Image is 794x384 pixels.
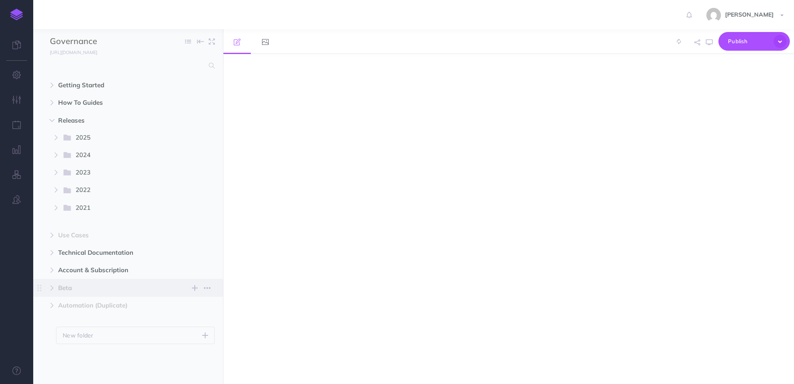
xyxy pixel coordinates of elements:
[76,133,161,143] span: 2025
[718,32,790,51] button: Publish
[721,11,778,18] span: [PERSON_NAME]
[706,8,721,22] img: 25b9847aac5dbfcd06a786ee14657274.jpg
[10,9,23,20] img: logo-mark.svg
[33,48,105,56] a: [URL][DOMAIN_NAME]
[58,248,163,258] span: Technical Documentation
[58,116,163,126] span: Releases
[58,80,163,90] span: Getting Started
[63,331,93,340] p: New folder
[56,327,215,344] button: New folder
[58,265,163,275] span: Account & Subscription
[76,185,161,196] span: 2022
[58,230,163,240] span: Use Cases
[58,283,163,293] span: Beta
[50,35,147,48] input: Documentation Name
[58,98,163,108] span: How To Guides
[58,300,163,310] span: Automation (Duplicate)
[76,167,161,178] span: 2023
[50,49,97,55] small: [URL][DOMAIN_NAME]
[728,35,769,48] span: Publish
[76,203,161,214] span: 2021
[76,150,161,161] span: 2024
[50,58,204,73] input: Search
